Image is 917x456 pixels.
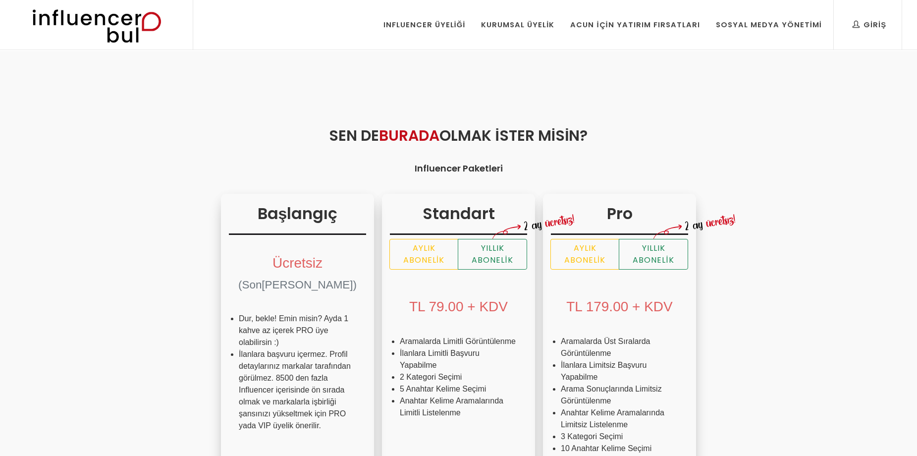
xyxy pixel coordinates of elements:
[716,19,822,30] div: Sosyal Medya Yönetimi
[561,383,678,407] li: Arama Sonuçlarında Limitsiz Görüntülenme
[138,162,780,175] h4: Influencer Paketleri
[238,279,357,291] span: (Son[PERSON_NAME])
[400,383,517,395] li: 5 Anahtar Kelime Seçimi
[400,347,517,371] li: İlanlara Limitli Başvuru Yapabilme
[550,239,619,270] label: Aylık Abonelik
[570,19,700,30] div: Acun İçin Yatırım Fırsatları
[561,443,678,455] li: 10 Anahtar Kelime Seçimi
[561,431,678,443] li: 3 Kategori Seçimi
[239,348,356,432] li: İlanlara başvuru içermez. Profil detaylarınız markalar tarafından görülmez. 8500 den fazla Influe...
[389,239,458,270] label: Aylık Abonelik
[390,202,527,235] h3: Standart
[619,239,688,270] label: Yıllık Abonelik
[379,125,439,146] span: Burada
[481,19,554,30] div: Kurumsal Üyelik
[409,299,425,314] span: TL
[229,202,366,235] h3: Başlangıç
[400,395,517,419] li: Anahtar Kelime Aramalarında Limitli Listelenme
[272,255,323,271] span: Ücretsiz
[551,202,688,235] h3: Pro
[383,19,466,30] div: Influencer Üyeliği
[561,359,678,383] li: İlanlara Limitsiz Başvuru Yapabilme
[458,239,527,270] label: Yıllık Abonelik
[586,299,673,314] span: 179.00 + KDV
[239,313,356,348] li: Dur, bekle! Emin misin? Ayda 1 kahve az içerek PRO üye olabilirsin :)
[853,19,886,30] div: Giriş
[429,299,508,314] span: 79.00 + KDV
[561,336,678,359] li: Aramalarda Üst Sıralarda Görüntülenme
[566,299,582,314] span: TL
[138,124,780,147] h2: Sen de Olmak İster misin?
[561,407,678,431] li: Anahtar Kelime Aramalarında Limitsiz Listelenme
[400,336,517,347] li: Aramalarda Limitli Görüntülenme
[400,371,517,383] li: 2 Kategori Seçimi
